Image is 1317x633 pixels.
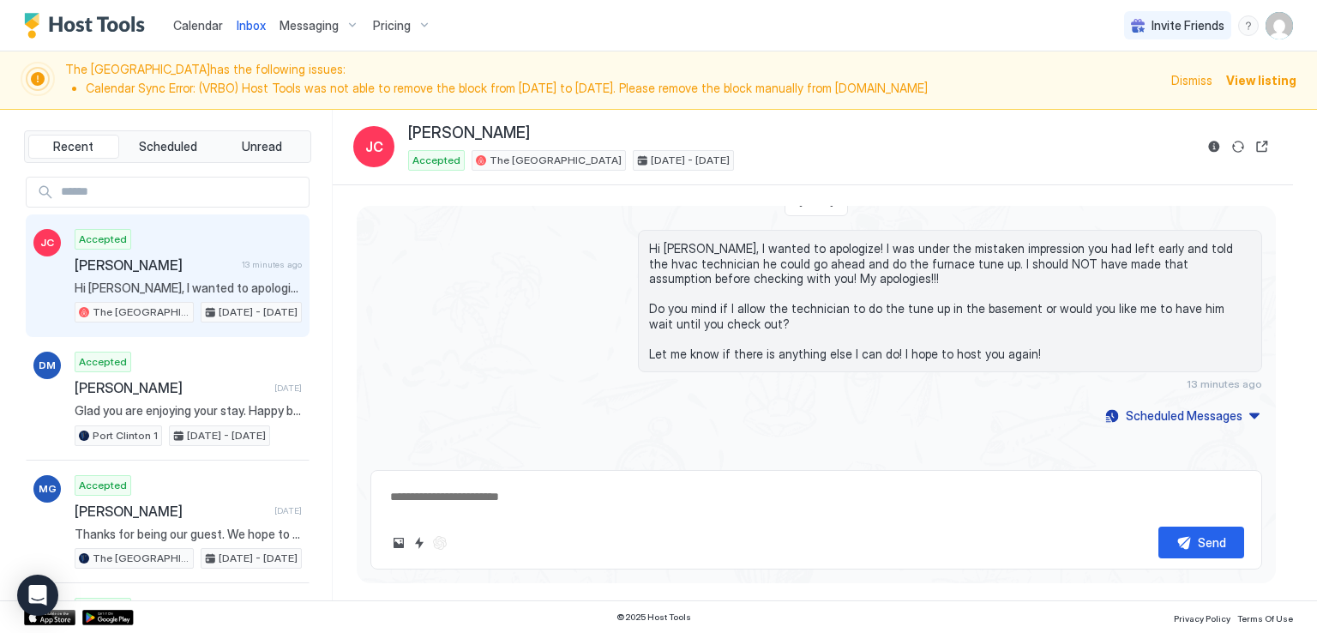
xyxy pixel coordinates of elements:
[86,81,1161,96] li: Calendar Sync Error: (VRBO) Host Tools was not able to remove the block from [DATE] to [DATE]. Pl...
[1152,18,1224,33] span: Invite Friends
[75,403,302,419] span: Glad you are enjoying your stay. Happy birthday to your son!
[24,13,153,39] a: Host Tools Logo
[219,304,298,320] span: [DATE] - [DATE]
[28,135,119,159] button: Recent
[1228,136,1248,157] button: Sync reservation
[237,18,266,33] span: Inbox
[274,505,302,516] span: [DATE]
[1252,136,1272,157] button: Open reservation
[75,379,268,396] span: [PERSON_NAME]
[1226,71,1296,89] div: View listing
[242,139,282,154] span: Unread
[1174,613,1230,624] span: Privacy Policy
[54,178,309,207] input: Input Field
[651,153,730,168] span: [DATE] - [DATE]
[1204,136,1224,157] button: Reservation information
[75,280,302,296] span: Hi [PERSON_NAME], I wanted to apologize! I was under the mistaken impression you had left early a...
[65,62,1161,99] span: The [GEOGRAPHIC_DATA] has the following issues:
[39,358,56,373] span: DM
[373,18,411,33] span: Pricing
[93,304,189,320] span: The [GEOGRAPHIC_DATA]
[242,259,302,270] span: 13 minutes ago
[408,124,530,143] span: [PERSON_NAME]
[24,610,75,625] a: App Store
[24,130,311,163] div: tab-group
[649,241,1251,361] span: Hi [PERSON_NAME], I wanted to apologize! I was under the mistaken impression you had left early a...
[365,136,383,157] span: JC
[187,428,266,443] span: [DATE] - [DATE]
[40,235,54,250] span: JC
[1158,527,1244,558] button: Send
[616,612,691,623] span: © 2025 Host Tools
[1126,407,1242,425] div: Scheduled Messages
[79,354,127,370] span: Accepted
[17,575,58,616] div: Open Intercom Messenger
[79,232,127,247] span: Accepted
[82,610,134,625] a: Google Play Store
[1237,613,1293,624] span: Terms Of Use
[1266,12,1293,39] div: User profile
[75,527,302,542] span: Thanks for being our guest. We hope to host you again! I’ll send the crew over to fix the roof.
[1238,15,1259,36] div: menu
[1198,534,1226,552] div: Send
[412,153,460,168] span: Accepted
[1103,404,1262,427] button: Scheduled Messages
[274,383,302,394] span: [DATE]
[39,481,57,497] span: MG
[409,533,430,553] button: Quick reply
[219,551,298,566] span: [DATE] - [DATE]
[490,153,622,168] span: The [GEOGRAPHIC_DATA]
[53,139,93,154] span: Recent
[173,16,223,34] a: Calendar
[139,139,197,154] span: Scheduled
[1174,608,1230,626] a: Privacy Policy
[93,551,189,566] span: The [GEOGRAPHIC_DATA]
[93,428,158,443] span: Port Clinton 1
[1187,377,1262,390] span: 13 minutes ago
[1171,71,1212,89] div: Dismiss
[237,16,266,34] a: Inbox
[388,533,409,553] button: Upload image
[75,256,235,274] span: [PERSON_NAME]
[79,478,127,493] span: Accepted
[75,503,268,520] span: [PERSON_NAME]
[1237,608,1293,626] a: Terms Of Use
[123,135,213,159] button: Scheduled
[280,18,339,33] span: Messaging
[173,18,223,33] span: Calendar
[216,135,307,159] button: Unread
